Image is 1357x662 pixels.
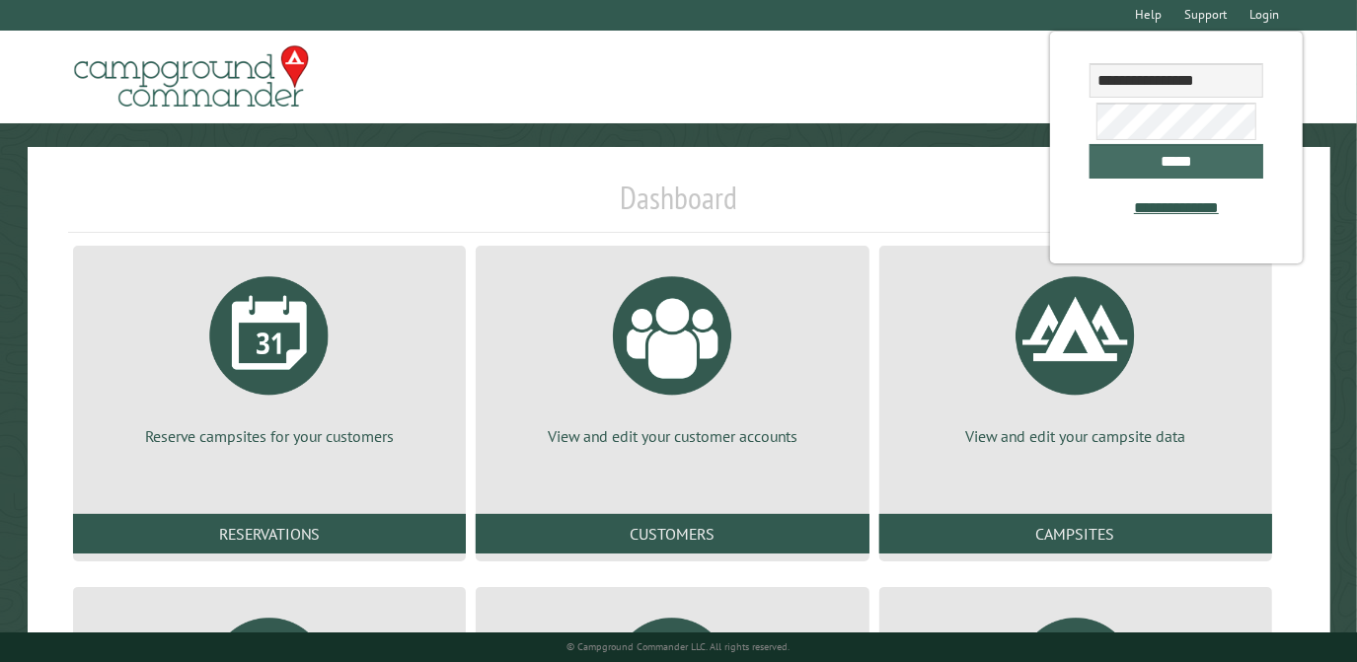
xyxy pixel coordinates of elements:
p: Reserve campsites for your customers [97,425,442,447]
h1: Dashboard [68,179,1290,233]
a: Reserve campsites for your customers [97,261,442,447]
a: Customers [476,514,868,553]
p: View and edit your campsite data [903,425,1248,447]
small: © Campground Commander LLC. All rights reserved. [567,640,791,653]
a: Campsites [879,514,1272,553]
a: View and edit your customer accounts [499,261,845,447]
p: View and edit your customer accounts [499,425,845,447]
a: Reservations [73,514,466,553]
a: View and edit your campsite data [903,261,1248,447]
img: Campground Commander [68,38,315,115]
